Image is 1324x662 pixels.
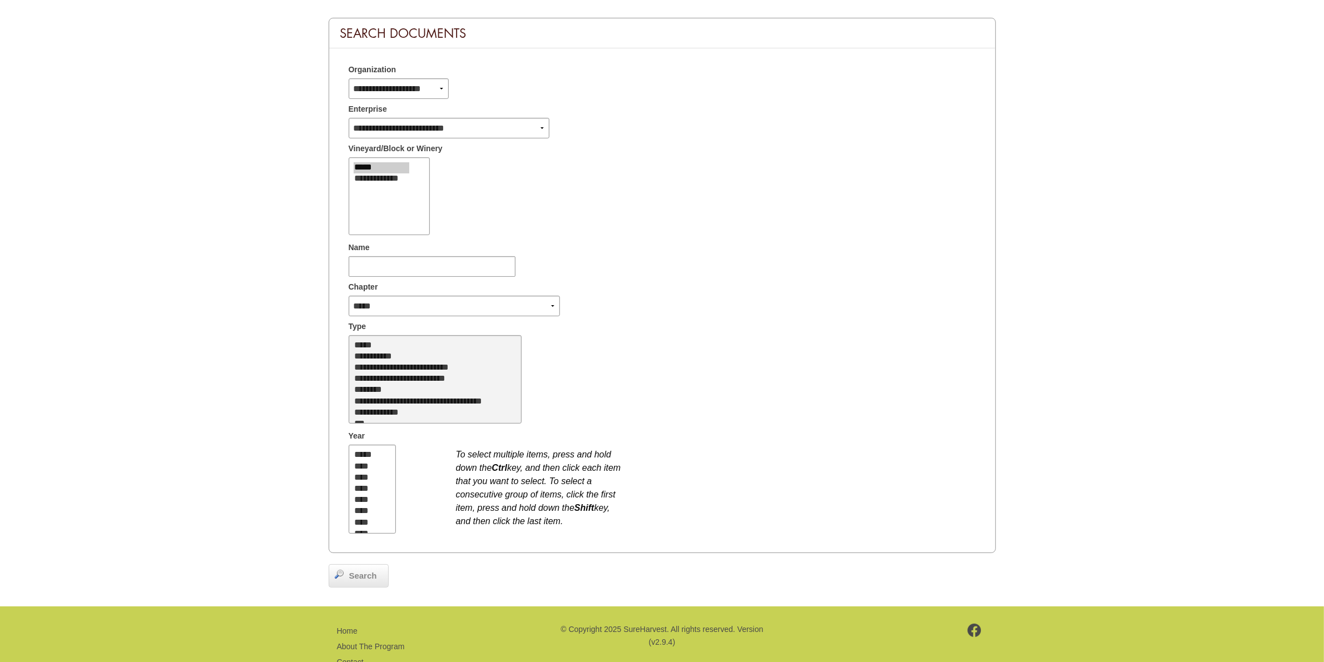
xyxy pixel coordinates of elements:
div: Search Documents [329,18,995,48]
p: © Copyright 2025 SureHarvest. All rights reserved. Version (v2.9.4) [559,623,765,648]
span: Type [349,321,366,332]
span: Vineyard/Block or Winery [349,143,443,155]
b: Ctrl [492,463,507,472]
span: Chapter [349,281,378,293]
span: Name [349,242,370,253]
a: Home [337,626,358,635]
b: Shift [574,503,594,512]
span: Enterprise [349,103,387,115]
div: To select multiple items, press and hold down the key, and then click each item that you want to ... [456,442,623,528]
span: Search [344,570,383,583]
a: About The Program [337,642,405,651]
span: Year [349,430,365,442]
span: Organization [349,64,396,76]
img: magnifier.png [335,570,344,579]
a: Search [329,564,389,588]
img: footer-facebook.png [968,624,981,637]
